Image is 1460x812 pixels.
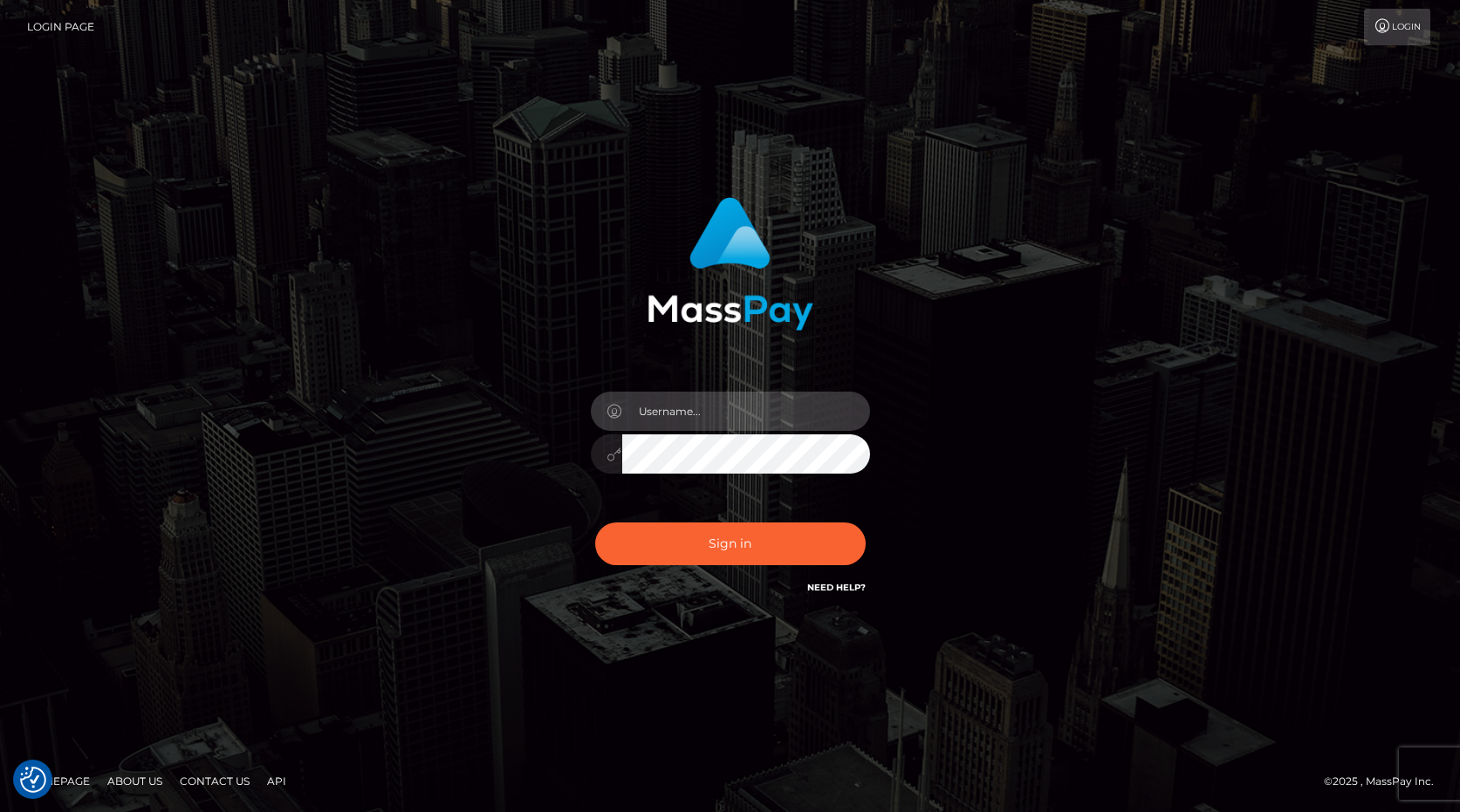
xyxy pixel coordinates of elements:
[27,9,94,45] a: Login Page
[648,197,813,331] img: MassPay Login
[100,768,169,795] a: About Us
[19,768,97,795] a: Homepage
[807,582,866,593] a: Need Help?
[20,767,46,793] img: Revisit consent button
[1324,772,1447,791] div: © 2025 , MassPay Inc.
[595,522,866,565] button: Sign in
[20,767,46,793] button: Consent Preferences
[260,768,293,795] a: API
[173,768,257,795] a: Contact Us
[1364,9,1430,45] a: Login
[622,392,870,431] input: Username...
